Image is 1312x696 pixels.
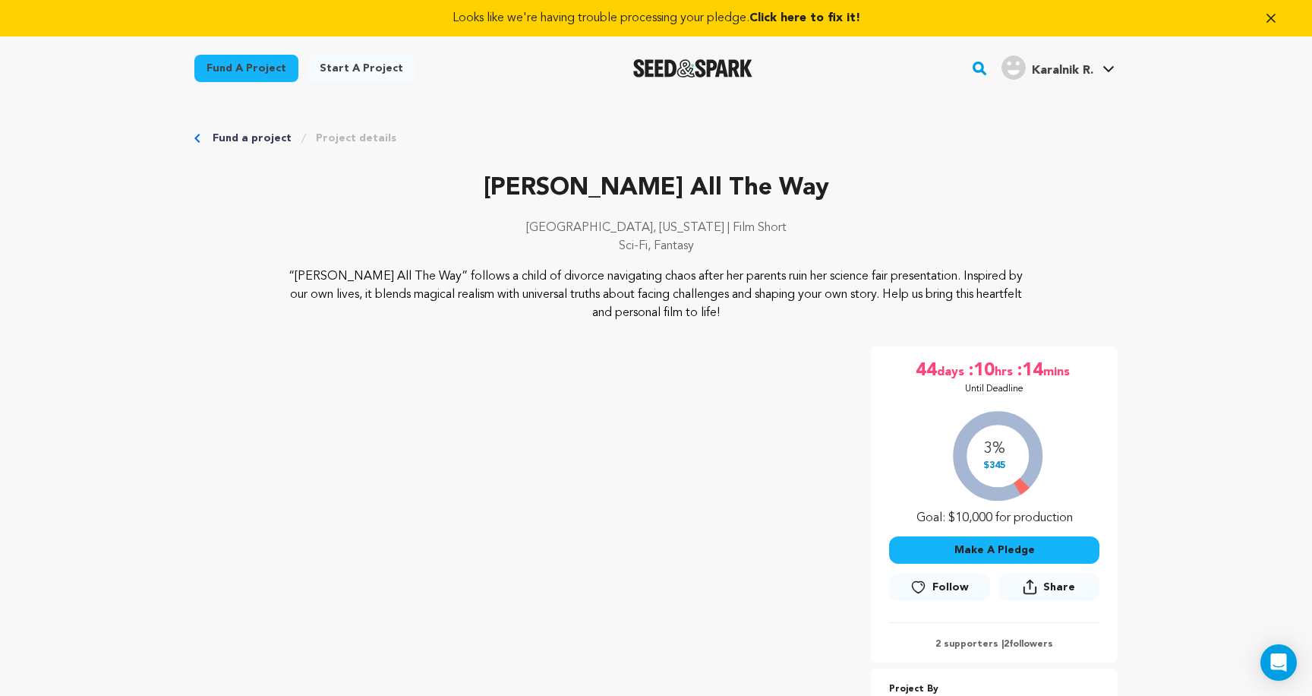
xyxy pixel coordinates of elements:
img: Seed&Spark Logo Dark Mode [633,59,752,78]
p: Until Deadline [965,383,1023,395]
a: Start a project [307,55,415,82]
button: Share [999,573,1099,601]
span: Share [999,573,1099,607]
span: Click here to fix it! [749,12,860,24]
span: Karalnik R. [1032,65,1093,77]
div: Karalnik R.'s Profile [1001,55,1093,80]
a: Fund a project [194,55,298,82]
div: Open Intercom Messenger [1260,644,1297,681]
span: 2 [1004,640,1009,649]
img: user.png [1001,55,1026,80]
span: 44 [916,359,937,383]
p: “[PERSON_NAME] All The Way” follows a child of divorce navigating chaos after her parents ruin he... [287,267,1026,322]
span: Share [1043,580,1075,595]
a: Looks like we're having trouble processing your pledge.Click here to fix it! [18,9,1294,27]
a: Seed&Spark Homepage [633,59,752,78]
span: :10 [967,359,995,383]
button: Follow [889,574,989,601]
button: Make A Pledge [889,536,1099,564]
span: :14 [1016,359,1043,383]
a: Project details [316,131,396,146]
a: Fund a project [213,131,292,146]
a: Karalnik R.'s Profile [998,52,1118,80]
p: 2 supporters | followers [889,638,1099,650]
span: days [937,359,967,383]
span: Karalnik R.'s Profile [998,52,1118,84]
div: Breadcrumb [194,131,1118,146]
span: hrs [995,359,1016,383]
span: Follow [932,580,969,595]
p: [GEOGRAPHIC_DATA], [US_STATE] | Film Short [194,219,1118,237]
p: Sci-Fi, Fantasy [194,237,1118,255]
span: mins [1043,359,1073,383]
p: [PERSON_NAME] All The Way [194,170,1118,207]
